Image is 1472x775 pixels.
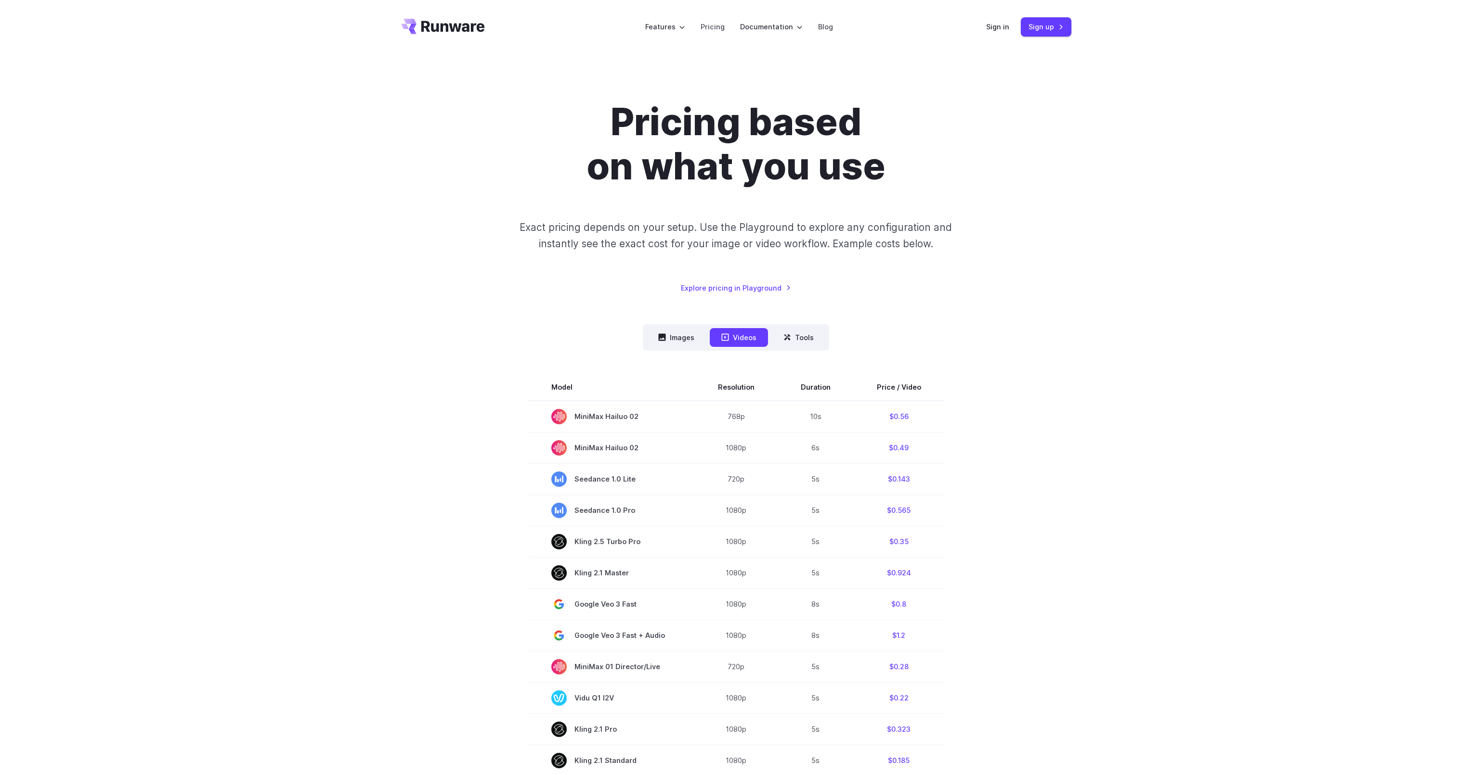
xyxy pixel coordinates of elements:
[854,463,944,495] td: $0.143
[645,21,685,32] label: Features
[551,753,672,768] span: Kling 2.1 Standard
[695,401,778,432] td: 768p
[551,659,672,674] span: MiniMax 01 Director/Live
[854,432,944,463] td: $0.49
[854,682,944,713] td: $0.22
[695,495,778,526] td: 1080p
[551,722,672,737] span: Kling 2.1 Pro
[501,219,970,252] p: Exact pricing depends on your setup. Use the Playground to explore any configuration and instantl...
[854,588,944,620] td: $0.8
[778,526,854,557] td: 5s
[468,100,1004,189] h1: Pricing based on what you use
[551,690,672,706] span: Vidu Q1 I2V
[778,495,854,526] td: 5s
[778,588,854,620] td: 8s
[701,21,725,32] a: Pricing
[647,328,706,347] button: Images
[854,526,944,557] td: $0.35
[778,401,854,432] td: 10s
[551,597,672,612] span: Google Veo 3 Fast
[681,282,791,293] a: Explore pricing in Playground
[695,526,778,557] td: 1080p
[854,557,944,588] td: $0.924
[778,463,854,495] td: 5s
[551,471,672,487] span: Seedance 1.0 Lite
[778,651,854,682] td: 5s
[551,440,672,456] span: MiniMax Hailuo 02
[551,409,672,424] span: MiniMax Hailuo 02
[401,19,485,34] a: Go to /
[1021,17,1071,36] a: Sign up
[551,565,672,581] span: Kling 2.1 Master
[695,651,778,682] td: 720p
[854,713,944,745] td: $0.323
[854,620,944,651] td: $1.2
[778,682,854,713] td: 5s
[710,328,768,347] button: Videos
[778,713,854,745] td: 5s
[695,432,778,463] td: 1080p
[551,503,672,518] span: Seedance 1.0 Pro
[695,588,778,620] td: 1080p
[778,432,854,463] td: 6s
[695,682,778,713] td: 1080p
[551,628,672,643] span: Google Veo 3 Fast + Audio
[778,374,854,401] th: Duration
[854,651,944,682] td: $0.28
[551,534,672,549] span: Kling 2.5 Turbo Pro
[528,374,695,401] th: Model
[695,374,778,401] th: Resolution
[772,328,825,347] button: Tools
[854,401,944,432] td: $0.56
[854,374,944,401] th: Price / Video
[854,495,944,526] td: $0.565
[695,463,778,495] td: 720p
[695,713,778,745] td: 1080p
[695,620,778,651] td: 1080p
[695,557,778,588] td: 1080p
[778,620,854,651] td: 8s
[778,557,854,588] td: 5s
[740,21,803,32] label: Documentation
[986,21,1009,32] a: Sign in
[818,21,833,32] a: Blog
